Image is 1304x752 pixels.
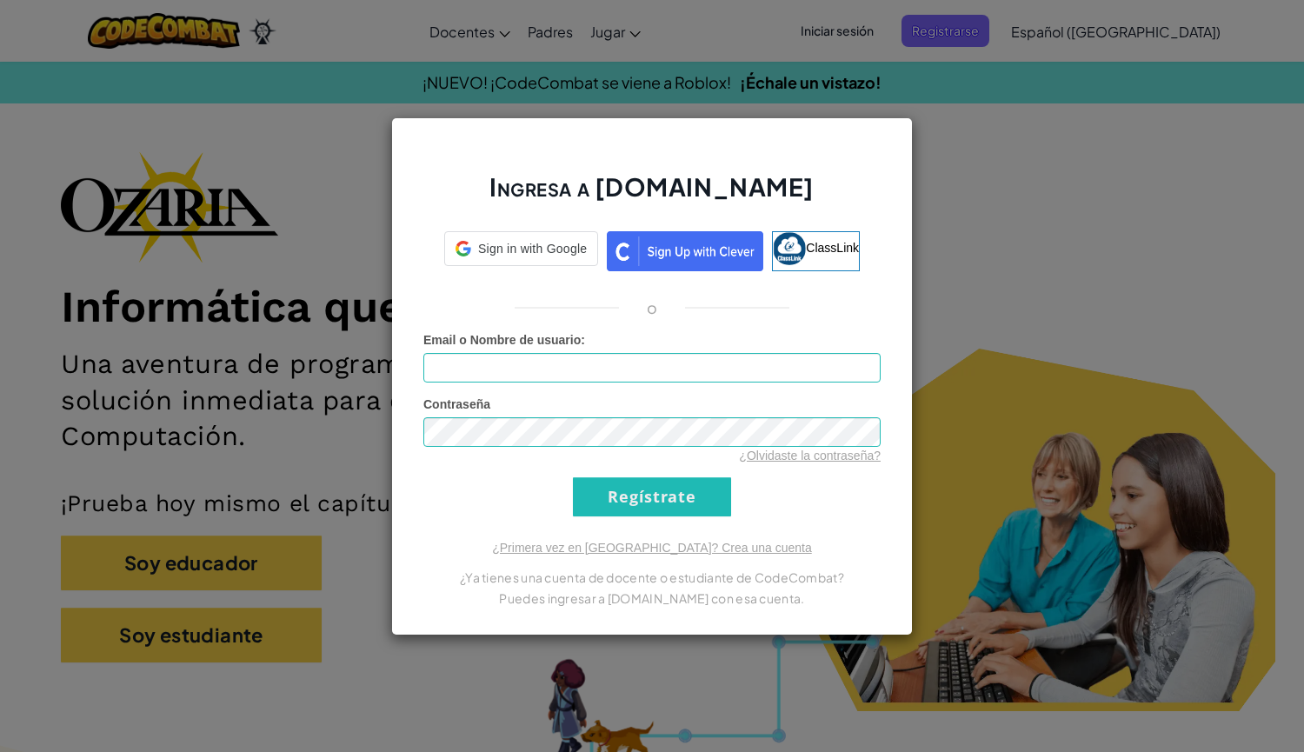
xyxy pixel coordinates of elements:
[773,232,806,265] img: classlink-logo-small.png
[478,240,587,257] span: Sign in with Google
[423,397,490,411] span: Contraseña
[607,231,763,271] img: clever_sso_button@2x.png
[806,240,859,254] span: ClassLink
[423,333,581,347] span: Email o Nombre de usuario
[444,231,598,271] a: Sign in with Google
[647,297,657,318] p: o
[739,449,881,463] a: ¿Olvidaste la contraseña?
[573,477,731,516] input: Regístrate
[492,541,812,555] a: ¿Primera vez en [GEOGRAPHIC_DATA]? Crea una cuenta
[423,170,881,221] h2: Ingresa a [DOMAIN_NAME]
[423,567,881,588] p: ¿Ya tienes una cuenta de docente o estudiante de CodeCombat?
[444,231,598,266] div: Sign in with Google
[423,331,585,349] label: :
[423,588,881,609] p: Puedes ingresar a [DOMAIN_NAME] con esa cuenta.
